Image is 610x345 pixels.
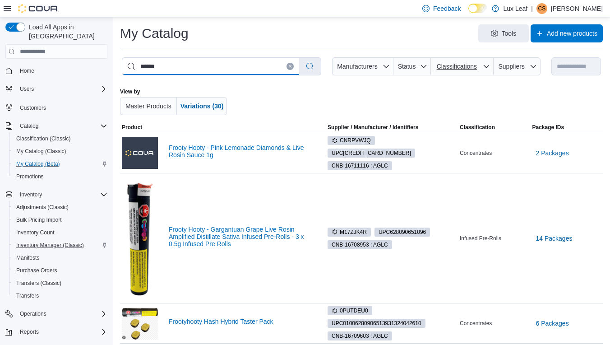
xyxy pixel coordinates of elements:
[379,228,426,236] span: UPC 628090651096
[13,252,43,263] a: Manifests
[2,64,111,77] button: Home
[13,159,107,169] span: My Catalog (Beta)
[332,162,388,170] span: CNB-16711116 : AGLC
[9,170,111,183] button: Promotions
[16,308,107,319] span: Operations
[13,171,47,182] a: Promotions
[328,319,425,328] span: UPC01006280906513931324042610
[13,240,107,251] span: Inventory Manager (Classic)
[120,24,189,42] h1: My Catalog
[468,4,487,13] input: Dark Mode
[494,57,541,75] button: Suppliers
[16,254,39,261] span: Manifests
[328,149,415,158] span: UPC628090651850
[2,120,111,132] button: Catalog
[9,214,111,226] button: Bulk Pricing Import
[20,85,34,93] span: Users
[122,137,158,169] img: Frooty Hooty - Pink Lemonade Diamonds & Live Rosin Sauce 1g
[16,204,69,211] span: Adjustments (Classic)
[13,290,107,301] span: Transfers
[20,310,46,317] span: Operations
[393,57,431,75] button: Status
[547,29,597,38] span: Add new products
[2,83,111,95] button: Users
[458,148,531,159] div: Concentrates
[531,3,533,14] p: |
[332,149,411,157] span: UPC [CREDIT_CARD_NUMBER]
[13,159,64,169] a: My Catalog (Beta)
[2,308,111,320] button: Operations
[16,326,42,337] button: Reports
[433,4,461,13] span: Feedback
[13,214,107,225] span: Bulk Pricing Import
[13,265,107,276] span: Purchase Orders
[122,308,158,340] img: Frootyhooty Hash Hybrid Taster Pack
[13,133,107,144] span: Classification (Classic)
[328,136,375,145] span: CNRPVWJQ
[9,226,111,239] button: Inventory Count
[177,97,227,115] button: Variations (30)
[337,63,377,70] span: Manufacturers
[332,57,393,75] button: Manufacturers
[531,24,603,42] button: Add new products
[16,229,55,236] span: Inventory Count
[551,3,603,14] p: [PERSON_NAME]
[458,318,531,329] div: Concentrates
[16,216,62,224] span: Bulk Pricing Import
[478,24,529,42] button: Tools
[169,144,311,159] a: Frooty Hooty - Pink Lemonade Diamonds & Live Rosin Sauce 1g
[332,228,367,236] span: M17ZJK4R
[16,173,44,180] span: Promotions
[13,146,70,157] a: My Catalog (Classic)
[16,160,60,168] span: My Catalog (Beta)
[332,241,388,249] span: CNB-16708953 : AGLC
[536,3,547,14] div: Carter Sawicki
[13,146,107,157] span: My Catalog (Classic)
[328,228,371,237] span: M17ZJK4R
[13,214,65,225] a: Bulk Pricing Import
[332,332,388,340] span: CNB-16709603 : AGLC
[16,121,42,131] button: Catalog
[13,290,42,301] a: Transfers
[16,135,71,142] span: Classification (Classic)
[328,306,372,315] span: 0PUTDEU0
[2,326,111,338] button: Reports
[16,102,107,113] span: Customers
[16,308,50,319] button: Operations
[2,188,111,201] button: Inventory
[538,3,546,14] span: CS
[9,158,111,170] button: My Catalog (Beta)
[9,289,111,302] button: Transfers
[125,103,171,110] span: Master Products
[437,63,477,70] span: Classifications
[16,189,107,200] span: Inventory
[25,23,107,41] span: Load All Apps in [GEOGRAPHIC_DATA]
[532,229,576,247] button: 14 Packages
[398,63,416,70] span: Status
[16,326,107,337] span: Reports
[9,264,111,277] button: Purchase Orders
[13,133,74,144] a: Classification (Classic)
[458,233,531,244] div: Infused Pre-Rolls
[16,148,66,155] span: My Catalog (Classic)
[532,124,564,131] span: Package IDs
[13,202,107,213] span: Adjustments (Classic)
[332,307,368,315] span: 0PUTDEU0
[20,67,34,75] span: Home
[9,252,111,264] button: Manifests
[9,132,111,145] button: Classification (Classic)
[16,121,107,131] span: Catalog
[16,267,57,274] span: Purchase Orders
[13,240,88,251] a: Inventory Manager (Classic)
[16,280,61,287] span: Transfers (Classic)
[2,101,111,114] button: Customers
[536,149,569,158] span: 2 Packages
[16,242,84,249] span: Inventory Manager (Classic)
[332,136,371,145] span: CNRPVWJQ
[180,103,224,110] span: Variations (30)
[328,124,418,131] div: Supplier / Manufacturer / Identifiers
[9,145,111,158] button: My Catalog (Classic)
[16,84,107,94] span: Users
[9,201,111,214] button: Adjustments (Classic)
